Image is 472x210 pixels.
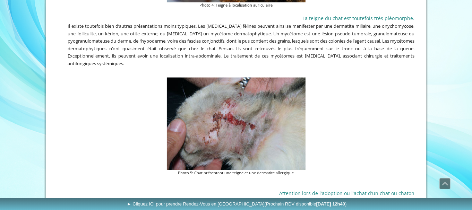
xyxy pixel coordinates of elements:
figcaption: Photo 5: Chat présentant une teigne et une dermatite allergique [167,170,306,176]
span: ► Cliquez ICI pour prendre Rendez-Vous en [GEOGRAPHIC_DATA] [127,201,347,207]
span: (Prochain RDV disponible ) [265,201,347,207]
b: [DATE] 12h40 [316,201,345,207]
img: Un traitement devra être mis en place pour contrôler la teigne de ce chat [167,78,306,170]
span: Défiler vers le haut [440,178,450,189]
span: Il existe toutefois bien d’autres présentations moins typiques. Les [MEDICAL_DATA] félines peuven... [68,23,415,67]
span: Attention lors de l'adoption ou l'achat d'un chat ou chaton [280,190,415,196]
span: La teigne du chat est toutefois très pléomorphe. [303,15,415,21]
figcaption: Photo 4: Teigne à localisation auriculaire [167,2,306,8]
a: Défiler vers le haut [439,178,450,189]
